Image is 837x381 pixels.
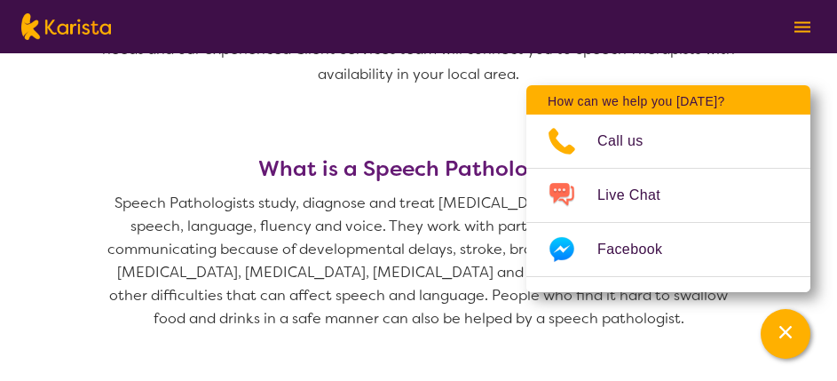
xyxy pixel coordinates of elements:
h3: What is a Speech Pathologist? [99,156,738,181]
span: Live Chat [597,182,682,209]
p: Speech Pathologists study, diagnose and treat [MEDICAL_DATA] such as difficulties with speech, la... [99,192,738,330]
div: Channel Menu [526,85,810,292]
img: Karista logo [21,13,111,40]
h2: Welcome to Karista! [548,66,789,87]
img: menu [794,21,810,33]
span: WhatsApp [597,290,687,317]
span: Facebook [597,236,683,263]
button: Channel Menu [761,309,810,359]
ul: Choose channel [526,115,810,330]
p: How can we help you [DATE]? [548,94,789,109]
span: Call us [597,128,665,155]
a: Web link opens in a new tab. [526,277,810,330]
